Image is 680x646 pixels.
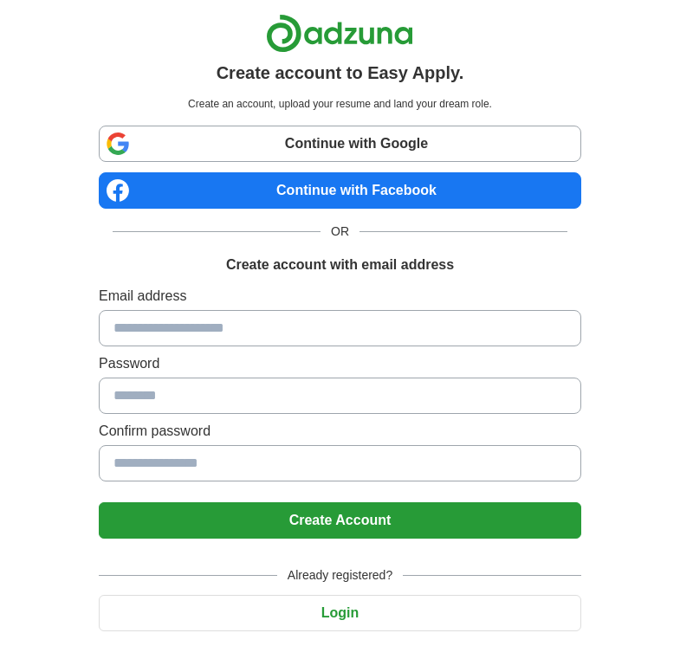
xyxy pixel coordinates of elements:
a: Login [99,605,581,620]
a: Continue with Google [99,126,581,162]
label: Email address [99,286,581,307]
span: OR [321,223,359,241]
h1: Create account to Easy Apply. [217,60,464,86]
h1: Create account with email address [226,255,454,275]
label: Confirm password [99,421,581,442]
img: Adzuna logo [266,14,413,53]
span: Already registered? [277,566,403,585]
button: Login [99,595,581,631]
a: Continue with Facebook [99,172,581,209]
button: Create Account [99,502,581,539]
p: Create an account, upload your resume and land your dream role. [102,96,578,112]
label: Password [99,353,581,374]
